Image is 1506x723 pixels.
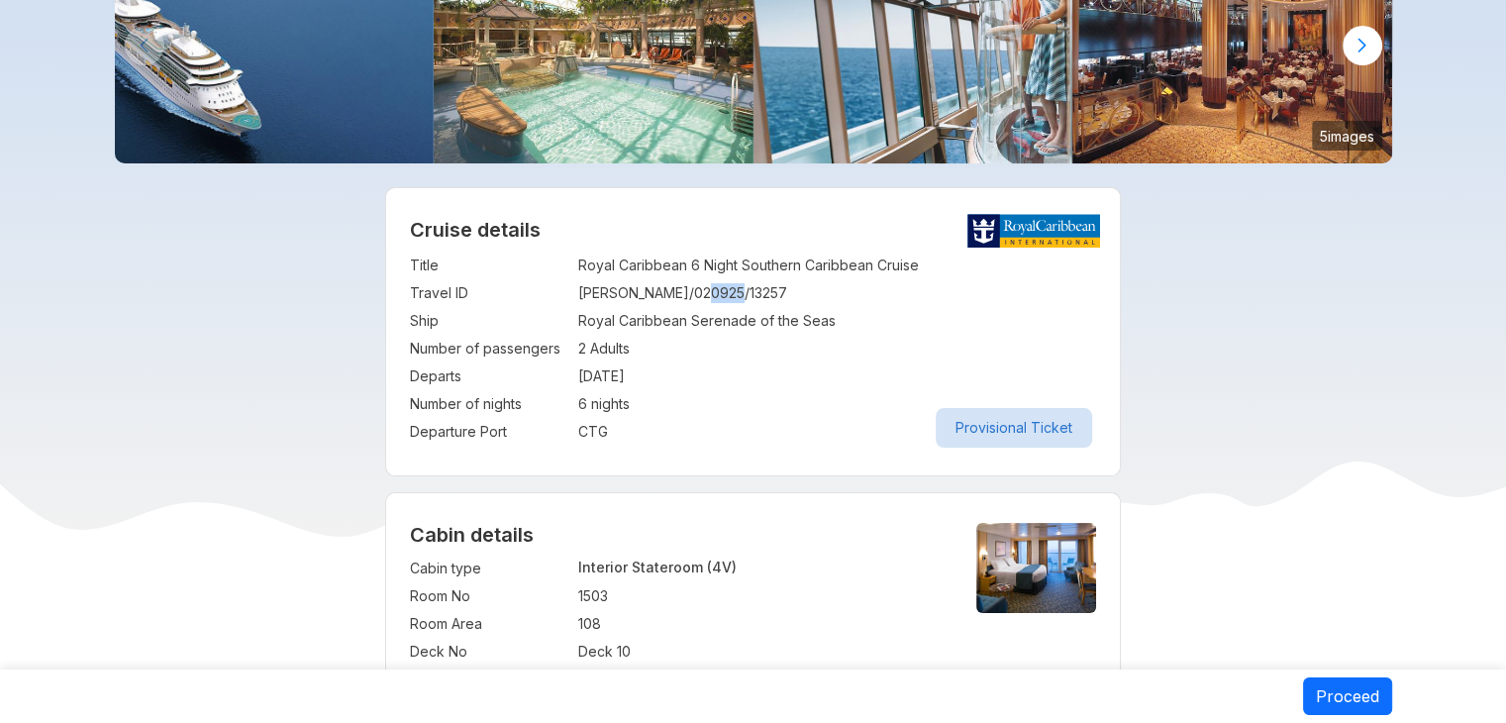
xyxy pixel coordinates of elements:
button: Proceed [1303,677,1392,715]
td: : [568,582,578,610]
td: Departure Port [410,418,568,446]
p: Interior Stateroom [578,559,943,575]
td: 2 Adults [578,335,1096,362]
td: Number of nights [410,390,568,418]
td: [DATE] [578,362,1096,390]
h4: Cabin details [410,523,1096,547]
td: Travel ID [410,279,568,307]
td: Royal Caribbean 6 Night Southern Caribbean Cruise [578,252,1096,279]
td: Cabin type [410,555,568,582]
td: Deck No [410,638,568,666]
td: Room Area [410,610,568,638]
td: : [568,307,578,335]
td: : [568,666,578,693]
td: : [568,610,578,638]
td: : [568,418,578,446]
td: : [568,555,578,582]
span: (4V) [707,559,737,575]
td: Cabin categories [410,666,568,693]
td: Departs [410,362,568,390]
td: Royal Caribbean Serenade of the Seas [578,307,1096,335]
td: Number of passengers [410,335,568,362]
td: Room No [410,582,568,610]
td: 6 nights [578,390,1096,418]
h2: Cruise details [410,218,1096,242]
button: Provisional Ticket [936,408,1092,448]
td: : [568,335,578,362]
td: 108 [578,610,943,638]
td: [PERSON_NAME]/020925/13257 [578,279,1096,307]
td: Title [410,252,568,279]
small: 5 images [1312,121,1382,151]
td: CTG [578,418,1096,446]
td: : [568,362,578,390]
td: 1503 [578,582,943,610]
td: : [568,252,578,279]
td: Ship [410,307,568,335]
td: : [568,638,578,666]
td: : [568,390,578,418]
td: Deck 10 [578,638,943,666]
td: : [568,279,578,307]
